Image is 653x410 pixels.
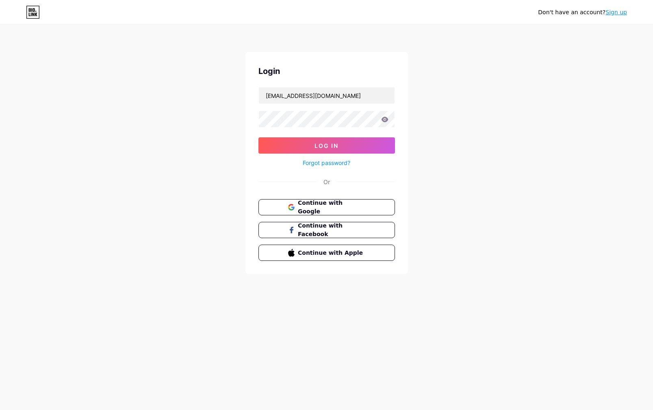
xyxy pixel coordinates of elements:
[315,142,338,149] span: Log In
[258,245,395,261] button: Continue with Apple
[298,221,365,239] span: Continue with Facebook
[258,199,395,215] button: Continue with Google
[258,137,395,154] button: Log In
[298,249,365,257] span: Continue with Apple
[605,9,627,15] a: Sign up
[259,87,395,104] input: Username
[258,222,395,238] button: Continue with Facebook
[298,199,365,216] span: Continue with Google
[258,65,395,77] div: Login
[303,158,350,167] a: Forgot password?
[538,8,627,17] div: Don't have an account?
[323,178,330,186] div: Or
